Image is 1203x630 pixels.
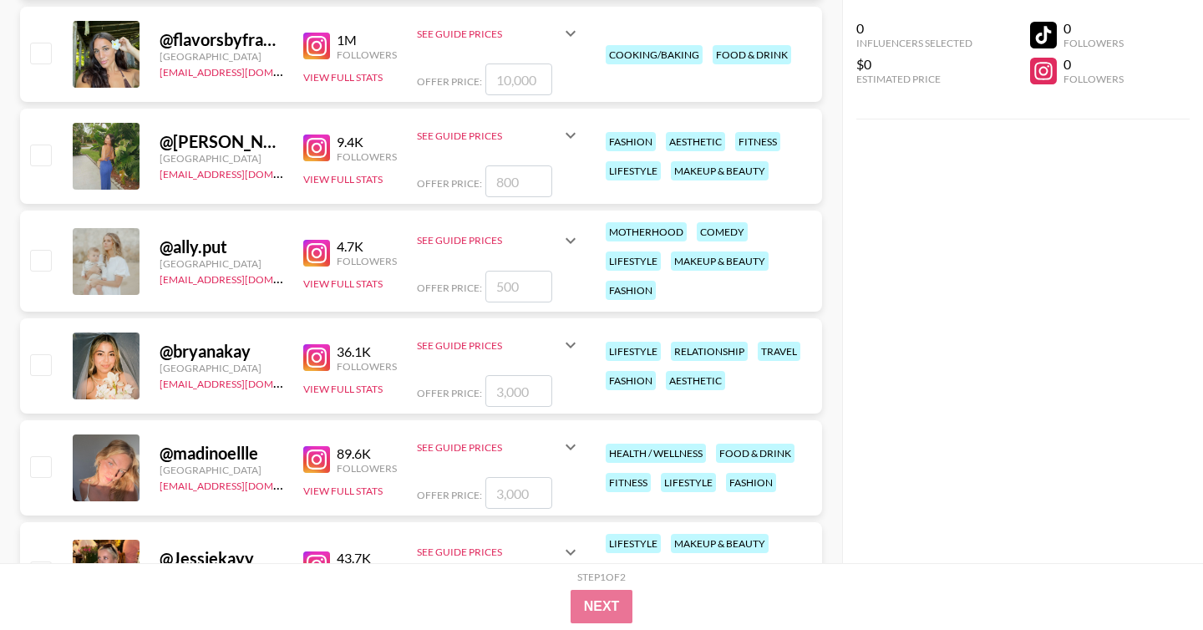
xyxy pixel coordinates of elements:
[485,64,552,95] input: 10,000
[417,325,581,365] div: See Guide Prices
[1063,73,1124,85] div: Followers
[337,360,397,373] div: Followers
[726,473,776,492] div: fashion
[606,342,661,361] div: lifestyle
[856,20,972,37] div: 0
[758,342,800,361] div: travel
[337,550,397,566] div: 43.7K
[337,48,397,61] div: Followers
[1063,37,1124,49] div: Followers
[697,222,748,241] div: comedy
[160,548,283,569] div: @ Jessiekayy
[337,134,397,150] div: 9.4K
[606,161,661,180] div: lifestyle
[485,477,552,509] input: 3,000
[160,63,327,79] a: [EMAIL_ADDRESS][DOMAIN_NAME]
[606,281,656,300] div: fashion
[417,115,581,155] div: See Guide Prices
[856,37,972,49] div: Influencers Selected
[606,371,656,390] div: fashion
[303,173,383,185] button: View Full Stats
[716,444,794,463] div: food & drink
[606,534,661,553] div: lifestyle
[160,50,283,63] div: [GEOGRAPHIC_DATA]
[337,445,397,462] div: 89.6K
[417,441,561,454] div: See Guide Prices
[417,130,561,142] div: See Guide Prices
[485,271,552,302] input: 500
[606,45,703,64] div: cooking/baking
[417,177,482,190] span: Offer Price:
[337,32,397,48] div: 1M
[417,387,482,399] span: Offer Price:
[160,236,283,257] div: @ ally.put
[417,532,581,572] div: See Guide Prices
[417,28,561,40] div: See Guide Prices
[303,485,383,497] button: View Full Stats
[303,383,383,395] button: View Full Stats
[571,590,633,623] button: Next
[666,371,725,390] div: aesthetic
[417,489,482,501] span: Offer Price:
[160,270,327,286] a: [EMAIL_ADDRESS][DOMAIN_NAME]
[606,251,661,271] div: lifestyle
[160,464,283,476] div: [GEOGRAPHIC_DATA]
[160,443,283,464] div: @ madinoellle
[1063,56,1124,73] div: 0
[303,446,330,473] img: Instagram
[1063,20,1124,37] div: 0
[661,473,716,492] div: lifestyle
[417,13,581,53] div: See Guide Prices
[417,339,561,352] div: See Guide Prices
[160,257,283,270] div: [GEOGRAPHIC_DATA]
[160,374,327,390] a: [EMAIL_ADDRESS][DOMAIN_NAME]
[417,75,482,88] span: Offer Price:
[485,375,552,407] input: 3,000
[417,234,561,246] div: See Guide Prices
[666,132,725,151] div: aesthetic
[337,238,397,255] div: 4.7K
[671,534,769,553] div: makeup & beauty
[160,165,327,180] a: [EMAIL_ADDRESS][DOMAIN_NAME]
[303,135,330,161] img: Instagram
[160,152,283,165] div: [GEOGRAPHIC_DATA]
[671,251,769,271] div: makeup & beauty
[160,29,283,50] div: @ flavorsbyfrangipane
[303,71,383,84] button: View Full Stats
[303,240,330,267] img: Instagram
[160,476,327,492] a: [EMAIL_ADDRESS][DOMAIN_NAME]
[735,132,780,151] div: fitness
[303,277,383,290] button: View Full Stats
[671,342,748,361] div: relationship
[606,473,651,492] div: fitness
[417,546,561,558] div: See Guide Prices
[303,551,330,578] img: Instagram
[606,222,687,241] div: motherhood
[337,150,397,163] div: Followers
[577,571,626,583] div: Step 1 of 2
[337,255,397,267] div: Followers
[417,221,581,261] div: See Guide Prices
[337,343,397,360] div: 36.1K
[417,427,581,467] div: See Guide Prices
[606,132,656,151] div: fashion
[417,282,482,294] span: Offer Price:
[160,362,283,374] div: [GEOGRAPHIC_DATA]
[303,344,330,371] img: Instagram
[303,33,330,59] img: Instagram
[485,165,552,197] input: 800
[671,161,769,180] div: makeup & beauty
[856,56,972,73] div: $0
[160,131,283,152] div: @ [PERSON_NAME].[PERSON_NAME].[PERSON_NAME]
[713,45,791,64] div: food & drink
[337,462,397,475] div: Followers
[856,73,972,85] div: Estimated Price
[160,341,283,362] div: @ bryanakay
[606,444,706,463] div: health / wellness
